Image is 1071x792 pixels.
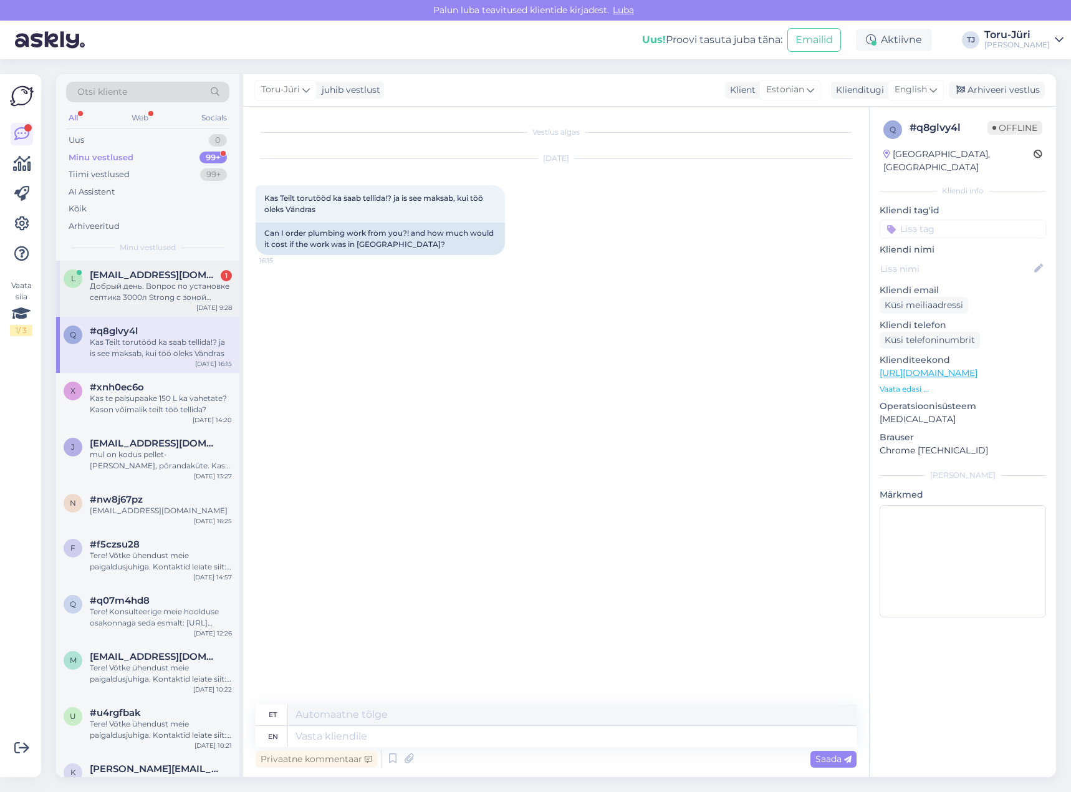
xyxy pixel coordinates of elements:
div: Vestlus algas [256,127,857,138]
a: [URL][DOMAIN_NAME] [880,367,977,379]
div: Socials [199,110,229,126]
div: 1 [221,270,232,281]
button: Emailid [787,28,841,52]
div: Privaatne kommentaar [256,751,377,768]
span: Otsi kliente [77,85,127,99]
div: TJ [962,31,979,49]
span: #q8glvy4l [90,326,138,337]
div: Tere! Konsulteerige meie hoolduse osakonnaga seda esmalt: [URL][DOMAIN_NAME] [90,606,232,629]
span: Kas Teilt torutööd ka saab tellida!? ja is see maksab, kui töö oleks Vändras [264,193,485,214]
span: Minu vestlused [120,242,176,253]
span: Saada [815,753,852,765]
span: q [70,599,76,609]
span: Estonian [766,83,804,97]
div: 1 / 3 [10,325,32,336]
span: ljudmila.gis@gmail.com [90,269,219,281]
span: kristen.pugi@gmail.com [90,763,219,775]
span: janatreier6@gmail.com [90,438,219,449]
div: Kas te paisupaake 150 L ka vahetate? Kason võimalik teilt töö tellida? [90,393,232,415]
div: [DATE] 14:57 [193,572,232,582]
p: Vaata edasi ... [880,384,1046,395]
img: Askly Logo [10,84,34,108]
div: Arhiveeritud [69,220,120,233]
p: [MEDICAL_DATA] [880,413,1046,426]
div: Tere! Võtke ühendust meie paigaldusjuhiga. Kontaktid leiate siit: [URL][DOMAIN_NAME] [90,662,232,685]
span: #q07m4hd8 [90,595,150,606]
span: 16:15 [259,256,306,265]
span: #u4rgfbak [90,707,141,718]
b: Uus! [642,34,666,46]
div: Küsi telefoninumbrit [880,332,980,349]
div: juhib vestlust [317,84,380,97]
div: en [268,726,278,747]
span: English [895,83,927,97]
div: [DATE] 12:26 [194,629,232,638]
span: #f5czsu28 [90,539,140,550]
span: q [70,330,76,339]
p: Kliendi email [880,284,1046,297]
div: [DATE] 10:21 [195,741,232,750]
div: Aktiivne [856,29,932,51]
div: AI Assistent [69,186,115,198]
p: Klienditeekond [880,354,1046,367]
span: Toru-Jüri [261,83,300,97]
div: Добрый день. Вопрос по установке септика 3000л Strong с зоной инфильтрации. Вы предлагаете работы... [90,281,232,303]
div: [EMAIL_ADDRESS][DOMAIN_NAME] [90,505,232,516]
div: Can I order plumbing work from you?! and how much would it cost if the work was in [GEOGRAPHIC_DA... [256,223,505,255]
div: [PERSON_NAME] [984,40,1050,50]
span: f [70,543,75,553]
div: Minu vestlused [69,152,133,164]
div: # q8glvy4l [910,120,987,135]
div: 0 [209,134,227,147]
div: [DATE] 14:20 [193,415,232,425]
input: Lisa nimi [880,262,1032,276]
div: [PERSON_NAME] [880,470,1046,481]
div: Toru-Jüri [984,30,1050,40]
div: Vaata siia [10,280,32,336]
div: Uus [69,134,84,147]
div: Proovi tasuta juba täna: [642,32,782,47]
span: k [70,768,76,777]
div: [DATE] [256,153,857,164]
span: q [890,125,896,134]
p: Operatsioonisüsteem [880,400,1046,413]
div: mul on kodus pellet-[PERSON_NAME], põrandaküte. Kas on võimalik lisada sellele süsteemile elektri... [90,449,232,471]
span: j [71,442,75,452]
div: Tiimi vestlused [69,168,130,181]
div: Kõik [69,203,87,215]
div: et [269,704,277,725]
div: [GEOGRAPHIC_DATA], [GEOGRAPHIC_DATA] [883,148,1034,174]
span: u [70,712,76,721]
div: 99+ [199,152,227,164]
div: All [66,110,80,126]
div: Tere! Võtke ühendust meie paigaldusjuhiga. Kontaktid leiate siit: [URL][DOMAIN_NAME] [90,718,232,741]
div: Tere! Võtke ühendust meie paigaldusjuhiga. Kontaktid leiate siit: [URL][DOMAIN_NAME] [90,550,232,572]
div: [DATE] 13:27 [194,471,232,481]
div: [DATE] 16:15 [195,359,232,369]
p: Chrome [TECHNICAL_ID] [880,444,1046,457]
p: Brauser [880,431,1046,444]
span: l [71,274,75,283]
div: Arhiveeri vestlus [949,82,1045,99]
span: marxchiki@gmail.com [90,651,219,662]
span: #xnh0ec6o [90,382,144,393]
span: x [70,386,75,395]
a: Toru-Jüri[PERSON_NAME] [984,30,1064,50]
p: Kliendi nimi [880,243,1046,256]
p: Märkmed [880,488,1046,501]
span: n [70,498,76,508]
span: Luba [609,4,638,16]
div: Küsi meiliaadressi [880,297,968,314]
p: Kliendi tag'id [880,204,1046,217]
span: m [70,655,77,665]
div: Kliendi info [880,185,1046,196]
div: Klienditugi [831,84,884,97]
div: [DATE] 9:28 [196,303,232,312]
div: Klient [725,84,756,97]
span: Offline [987,121,1042,135]
input: Lisa tag [880,220,1046,238]
span: #nw8j67pz [90,494,143,505]
div: [DATE] 16:25 [194,516,232,526]
div: 99+ [200,168,227,181]
div: Kas Teilt torutööd ka saab tellida!? ja is see maksab, kui töö oleks Vändras [90,337,232,359]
